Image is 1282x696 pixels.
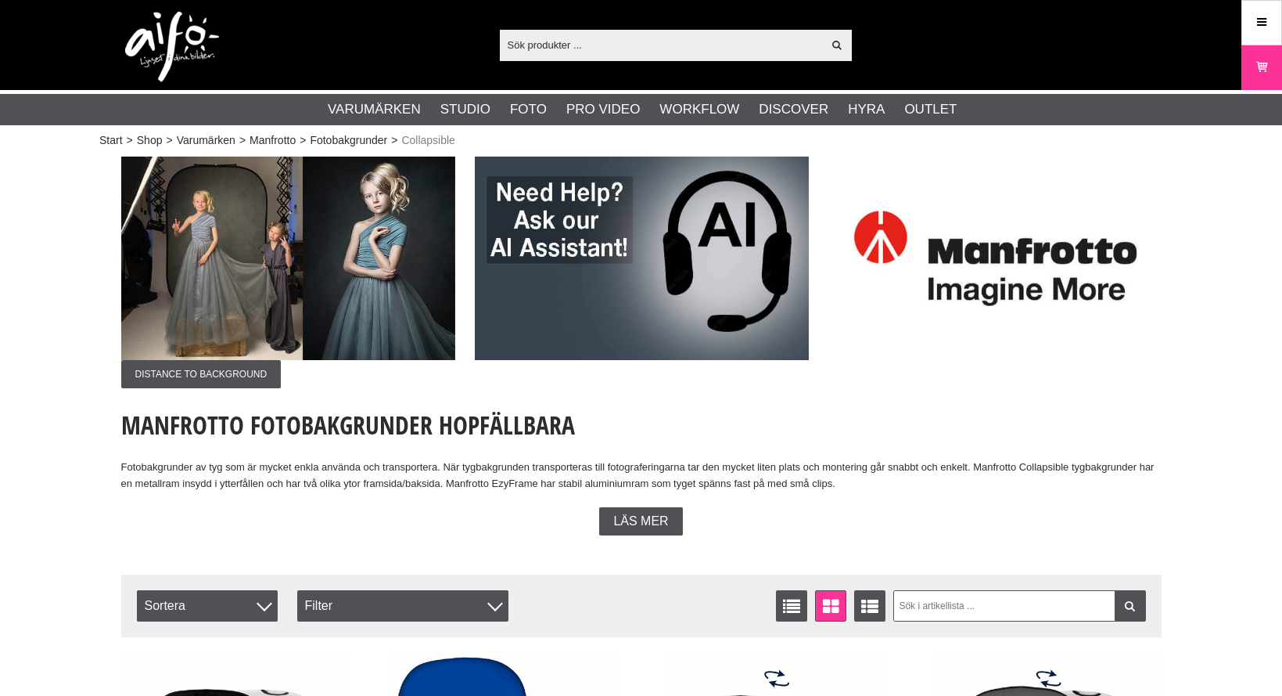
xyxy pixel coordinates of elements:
img: Annons:002 ban-man-AIsean-eng.jpg [475,157,809,360]
span: Sortera [137,590,278,622]
img: Annons:001 ban-man-collapsible-001.jpg [121,157,455,360]
a: Workflow [659,99,739,120]
span: > [166,132,172,149]
a: Manfrotto [250,132,296,149]
h1: Manfrotto Fotobakgrunder Hopfällbara [121,408,1162,442]
input: Sök i artikellista ... [893,590,1146,622]
a: Varumärken [328,99,421,120]
a: Shop [137,132,163,149]
a: Foto [510,99,547,120]
a: Listvisning [776,590,807,622]
span: > [300,132,306,149]
img: logo.png [125,12,219,82]
a: Pro Video [566,99,640,120]
a: Hyra [848,99,885,120]
a: Annons:001 ban-man-collapsible-001.jpgDistance to background [121,157,455,388]
a: Varumärken [177,132,235,149]
a: Utökad listvisning [854,590,885,622]
a: Outlet [904,99,957,120]
span: Läs mer [613,514,668,528]
a: Fotobakgrunder [310,132,387,149]
a: Fönstervisning [815,590,846,622]
span: > [391,132,397,149]
input: Sök produkter ... [500,33,823,56]
a: Studio [440,99,490,120]
a: Start [99,132,123,149]
a: Filtrera [1115,590,1146,622]
span: > [127,132,133,149]
p: Fotobakgrunder av tyg som är mycket enkla använda och transportera. När tygbakgrunden transporter... [121,460,1162,492]
div: Filter [297,590,508,622]
span: Distance to background [121,360,282,388]
span: Collapsible [401,132,454,149]
a: Discover [759,99,828,120]
img: Annons:003 ban-manfrotto-logga.jpg [828,157,1162,360]
span: > [239,132,246,149]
